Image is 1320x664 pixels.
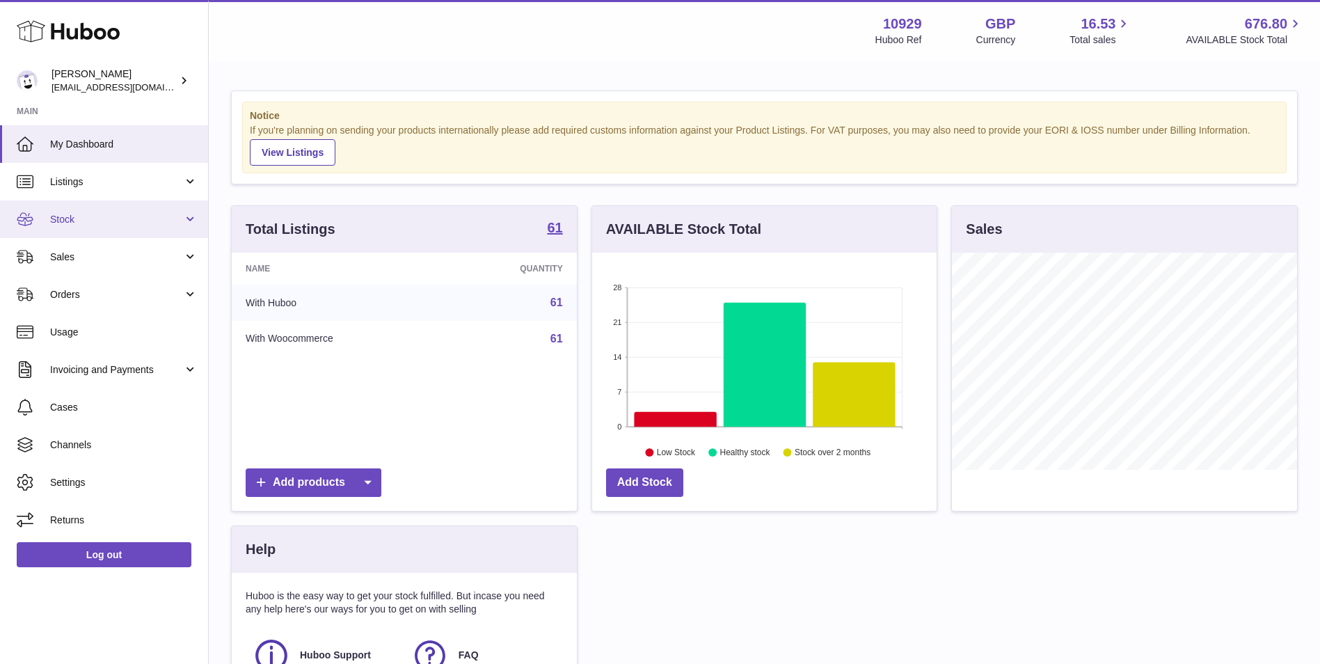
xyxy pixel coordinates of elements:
[657,448,696,457] text: Low Stock
[50,401,198,414] span: Cases
[1186,33,1303,47] span: AVAILABLE Stock Total
[17,542,191,567] a: Log out
[246,590,563,616] p: Huboo is the easy way to get your stock fulfilled. But incase you need any help here's our ways f...
[50,514,198,527] span: Returns
[606,220,761,239] h3: AVAILABLE Stock Total
[51,81,205,93] span: [EMAIL_ADDRESS][DOMAIN_NAME]
[613,353,621,361] text: 14
[613,318,621,326] text: 21
[550,297,563,308] a: 61
[617,388,621,396] text: 7
[300,649,371,662] span: Huboo Support
[250,109,1279,122] strong: Notice
[50,438,198,452] span: Channels
[50,213,183,226] span: Stock
[617,422,621,431] text: 0
[985,15,1015,33] strong: GBP
[1069,15,1131,47] a: 16.53 Total sales
[1069,33,1131,47] span: Total sales
[246,220,335,239] h3: Total Listings
[232,285,446,321] td: With Huboo
[246,540,276,559] h3: Help
[250,124,1279,166] div: If you're planning on sending your products internationally please add required customs informati...
[966,220,1002,239] h3: Sales
[795,448,870,457] text: Stock over 2 months
[232,253,446,285] th: Name
[50,288,183,301] span: Orders
[1081,15,1115,33] span: 16.53
[50,138,198,151] span: My Dashboard
[50,476,198,489] span: Settings
[50,251,183,264] span: Sales
[606,468,683,497] a: Add Stock
[17,70,38,91] img: internalAdmin-10929@internal.huboo.com
[232,321,446,357] td: With Woocommerce
[547,221,562,237] a: 61
[51,68,177,94] div: [PERSON_NAME]
[50,363,183,377] span: Invoicing and Payments
[250,139,335,166] a: View Listings
[547,221,562,235] strong: 61
[50,326,198,339] span: Usage
[883,15,922,33] strong: 10929
[446,253,577,285] th: Quantity
[246,468,381,497] a: Add products
[719,448,770,457] text: Healthy stock
[875,33,922,47] div: Huboo Ref
[613,283,621,292] text: 28
[50,175,183,189] span: Listings
[459,649,479,662] span: FAQ
[1186,15,1303,47] a: 676.80 AVAILABLE Stock Total
[550,333,563,345] a: 61
[1245,15,1287,33] span: 676.80
[976,33,1016,47] div: Currency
